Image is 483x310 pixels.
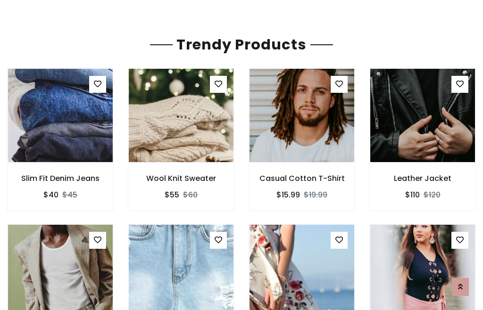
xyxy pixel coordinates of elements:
h6: $40 [43,190,58,199]
del: $19.99 [304,189,327,200]
span: Trendy Products [173,34,310,55]
del: $60 [183,189,198,200]
del: $120 [424,189,441,200]
h6: $110 [405,190,420,199]
h6: $15.99 [276,190,300,199]
h6: $55 [165,190,179,199]
del: $45 [62,189,77,200]
h6: Casual Cotton T-Shirt [249,174,355,183]
h6: Wool Knit Sweater [128,174,234,183]
h6: Leather Jacket [370,174,475,183]
h6: Slim Fit Denim Jeans [8,174,113,183]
